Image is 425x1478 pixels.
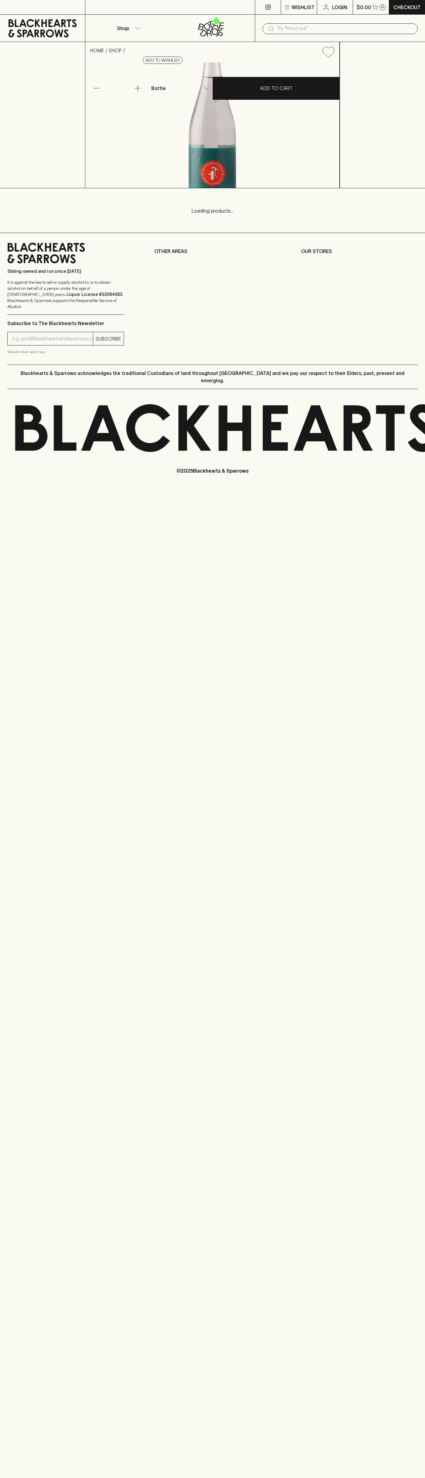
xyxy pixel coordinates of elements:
[7,279,124,310] p: It is against the law to sell or supply alcohol to, or to obtain alcohol on behalf of a person un...
[213,77,340,100] button: ADD TO CART
[357,4,371,11] p: $0.00
[260,85,293,92] p: ADD TO CART
[93,332,124,345] button: SUBSCRIBE
[67,292,122,297] strong: Liquor License #32064953
[320,44,337,60] button: Add to wishlist
[7,268,124,274] p: Sibling owned and run since [DATE]
[277,24,413,33] input: Try "Pinot noir"
[12,334,93,344] input: e.g. jane@blackheartsandsparrows.com.au
[381,5,384,9] p: 0
[85,15,170,42] button: Shop
[301,248,418,255] p: OUR STORES
[151,85,166,92] p: Bottle
[96,335,121,342] p: SUBSCRIBE
[7,320,124,327] p: Subscribe to The Blackhearts Newsletter
[292,4,315,11] p: Wishlist
[154,248,271,255] p: OTHER AREAS
[109,48,122,53] a: SHOP
[90,48,104,53] a: HOME
[393,4,421,11] p: Checkout
[6,207,419,214] p: Loading products...
[85,4,91,11] p: ⠀
[117,25,129,32] p: Shop
[7,349,124,355] p: We will never spam you
[332,4,347,11] p: Login
[149,82,212,94] div: Bottle
[85,62,339,188] img: 3357.png
[143,57,183,64] button: Add to wishlist
[12,370,413,384] p: Blackhearts & Sparrows acknowledges the traditional Custodians of land throughout [GEOGRAPHIC_DAT...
